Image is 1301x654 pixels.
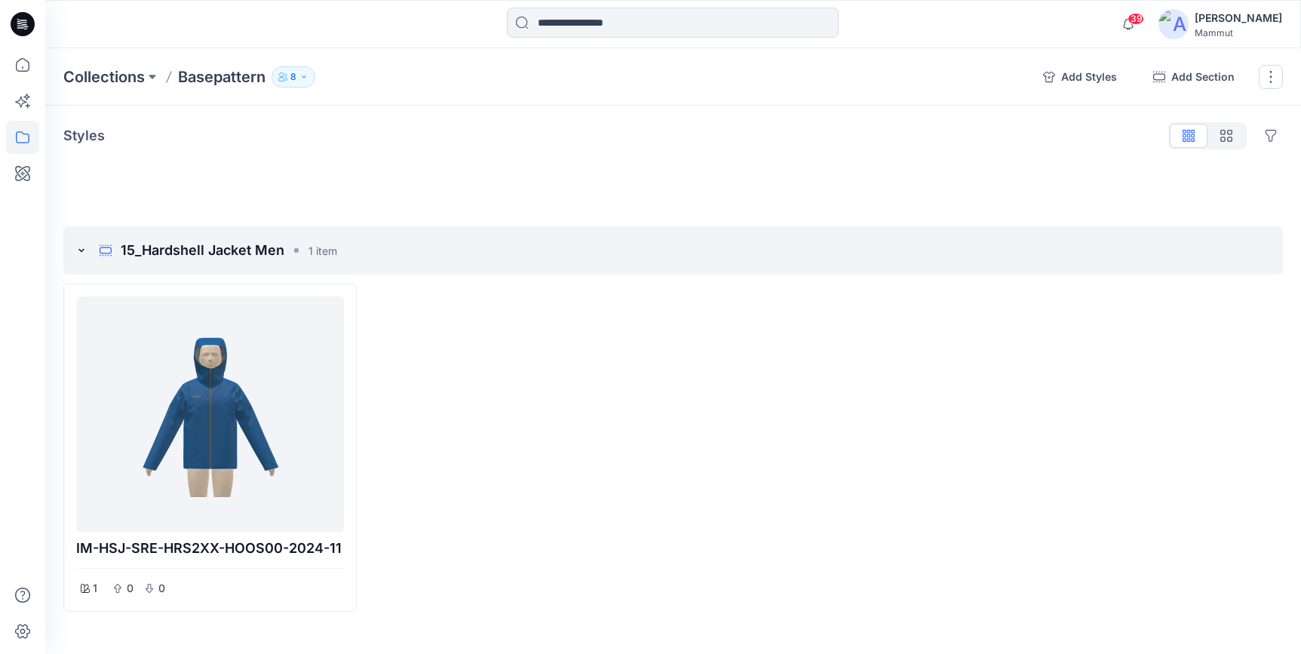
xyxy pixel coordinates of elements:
button: Options [1259,124,1283,148]
p: Styles [63,125,105,146]
p: 0 [125,579,134,597]
span: 39 [1128,13,1144,25]
p: 1 item [308,243,337,259]
p: 15_Hardshell Jacket Men [121,240,284,261]
img: avatar [1158,9,1189,39]
div: Mammut [1195,27,1282,38]
p: Basepattern [178,66,265,88]
p: IM-HSJ-SRE-HRS2XX-HOOS00-2024-11 [76,538,344,559]
button: Add Section [1141,65,1247,89]
div: IM-HSJ-SRE-HRS2XX-HOOS00-2024-11100 [63,284,357,612]
p: 1 [93,579,97,597]
button: Add Styles [1031,65,1129,89]
a: Collections [63,66,145,88]
p: 8 [290,69,296,85]
button: 8 [272,66,315,88]
div: [PERSON_NAME] [1195,9,1282,27]
p: 0 [157,579,166,597]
